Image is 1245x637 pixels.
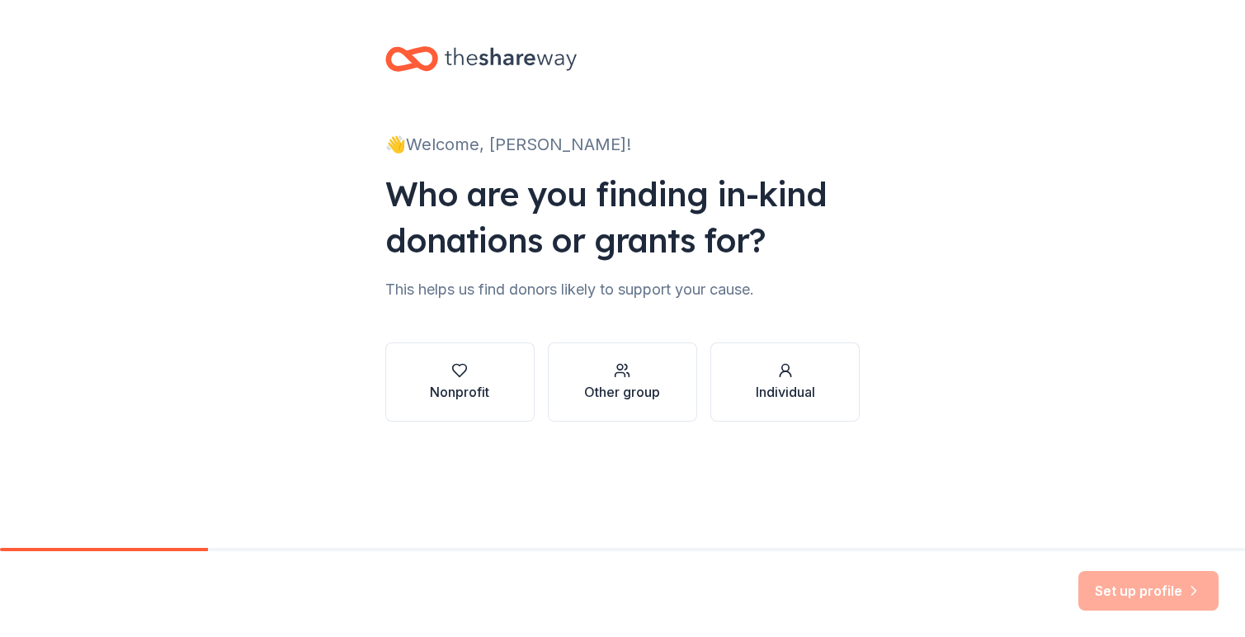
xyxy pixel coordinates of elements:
div: Other group [584,382,660,402]
button: Individual [710,342,860,422]
div: Who are you finding in-kind donations or grants for? [385,171,861,263]
div: This helps us find donors likely to support your cause. [385,276,861,303]
div: Nonprofit [430,382,489,402]
button: Nonprofit [385,342,535,422]
button: Other group [548,342,697,422]
div: 👋 Welcome, [PERSON_NAME]! [385,131,861,158]
div: Individual [756,382,815,402]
